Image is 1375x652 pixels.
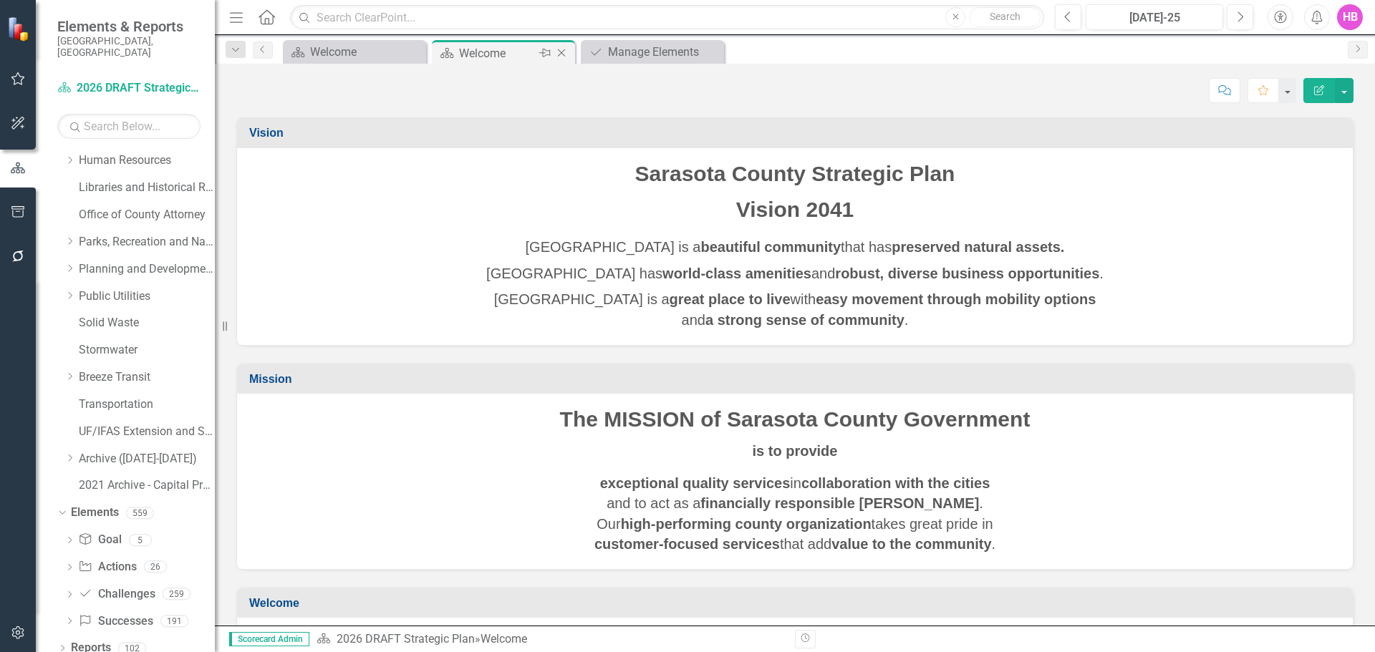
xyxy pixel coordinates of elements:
a: Stormwater [79,342,215,359]
span: [GEOGRAPHIC_DATA] has and . [486,266,1104,281]
a: Actions [78,559,136,575]
strong: exceptional quality services [600,475,791,491]
span: Sarasota County Strategic Plan [635,162,955,185]
h3: Vision [249,127,1346,140]
strong: world-class amenities [662,266,811,281]
a: Planning and Development Services [79,261,215,278]
a: Libraries and Historical Resources [79,180,215,196]
div: 259 [163,588,190,600]
strong: easy movement through mobility options [816,291,1096,307]
span: [GEOGRAPHIC_DATA] is a that has [526,239,1065,255]
strong: beautiful community [700,239,841,255]
strong: preserved natural assets. [892,239,1064,255]
div: [DATE]-25 [1091,9,1218,26]
div: Welcome [459,44,536,62]
input: Search Below... [57,114,201,139]
a: Welcome [286,43,423,61]
h3: Mission [249,373,1346,386]
div: Welcome [310,43,423,61]
span: [GEOGRAPHIC_DATA] is a with and . [494,291,1096,328]
strong: collaboration with the cities [801,475,990,491]
span: The MISSION of Sarasota County Government [560,407,1031,431]
a: Successes [78,613,153,630]
strong: value to the community [831,536,991,552]
a: 2021 Archive - Capital Projects [79,477,215,494]
a: UF/IFAS Extension and Sustainability [79,424,215,440]
a: Elements [71,505,119,521]
div: 26 [144,561,167,573]
span: Scorecard Admin [229,632,309,646]
a: Human Resources [79,152,215,169]
strong: great place to live [670,291,791,307]
small: [GEOGRAPHIC_DATA], [GEOGRAPHIC_DATA] [57,35,201,59]
button: Search [969,7,1041,27]
strong: financially responsible [PERSON_NAME] [700,495,979,511]
a: Solid Waste [79,315,215,331]
button: HB [1337,4,1363,30]
strong: customer-focused services [594,536,780,552]
a: 2026 DRAFT Strategic Plan [337,632,475,646]
button: [DATE]-25 [1086,4,1223,30]
span: in and to act as a . Our takes great pride in that add . [594,475,995,553]
strong: a strong sense of community [705,312,904,328]
img: ClearPoint Strategy [7,16,33,42]
a: Parks, Recreation and Natural Resources [79,234,215,250]
a: 2026 DRAFT Strategic Plan [57,80,201,97]
a: Archive ([DATE]-[DATE]) [79,451,215,467]
a: Manage Elements [584,43,720,61]
span: Vision 2041 [736,198,854,221]
a: Transportation [79,396,215,413]
strong: high-performing county organization [621,516,872,532]
a: Office of County Attorney [79,207,215,223]
div: Manage Elements [608,43,720,61]
span: Elements & Reports [57,18,201,35]
a: Breeze Transit [79,369,215,386]
div: » [317,631,784,648]
a: Challenges [78,586,155,603]
div: Welcome [481,632,527,646]
div: 191 [160,615,188,627]
a: Goal [78,532,121,548]
strong: robust, diverse business opportunities [835,266,1099,281]
span: Search [990,11,1021,22]
a: Public Utilities [79,288,215,305]
strong: is to provide [753,443,838,459]
h3: Welcome [249,597,1346,610]
div: 559 [126,507,154,519]
input: Search ClearPoint... [290,5,1044,30]
div: 5 [129,534,152,546]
